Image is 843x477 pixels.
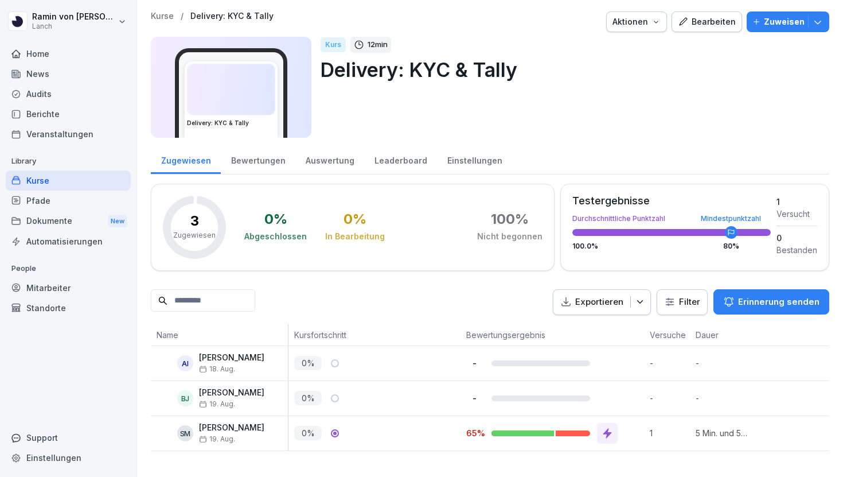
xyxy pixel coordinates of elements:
[190,11,274,21] a: Delivery: KYC & Tally
[294,329,455,341] p: Kursfortschritt
[6,211,131,232] a: DokumenteNew
[151,11,174,21] a: Kurse
[650,357,690,369] p: -
[187,119,275,127] h3: Delivery: KYC & Tally
[6,298,131,318] a: Standorte
[295,145,364,174] a: Auswertung
[6,152,131,170] p: Library
[173,230,216,241] p: Zugewiesen
[199,435,235,443] span: 19. Aug.
[466,393,482,404] p: -
[6,278,131,298] a: Mitarbeiter
[776,208,817,220] div: Versucht
[466,428,482,439] p: 65%
[32,22,116,30] p: Lanch
[723,243,739,250] div: 80 %
[177,425,193,441] div: SM
[437,145,512,174] a: Einstellungen
[199,400,235,408] span: 19. Aug.
[294,426,322,440] p: 0 %
[364,145,437,174] a: Leaderboard
[6,124,131,144] a: Veranstaltungen
[738,296,819,308] p: Erinnerung senden
[696,329,741,341] p: Dauer
[199,423,264,433] p: [PERSON_NAME]
[553,289,651,315] button: Exportieren
[344,212,366,226] div: 0 %
[572,196,771,206] div: Testergebnisse
[713,289,829,315] button: Erinnerung senden
[368,39,388,51] p: 12 min
[477,231,543,242] div: Nicht begonnen
[466,329,638,341] p: Bewertungsergebnis
[650,392,690,404] p: -
[108,215,127,228] div: New
[696,392,747,404] p: -
[466,358,482,369] p: -
[764,15,805,28] p: Zuweisen
[181,11,184,21] p: /
[221,145,295,174] a: Bewertungen
[747,11,829,32] button: Zuweisen
[575,296,623,309] p: Exportieren
[32,12,116,22] p: Ramin von [PERSON_NAME]
[190,214,199,228] p: 3
[650,329,684,341] p: Versuche
[6,104,131,124] a: Berichte
[776,244,817,256] div: Bestanden
[701,215,761,222] div: Mindestpunktzahl
[199,365,235,373] span: 18. Aug.
[151,145,221,174] a: Zugewiesen
[321,37,346,52] div: Kurs
[650,427,690,439] p: 1
[199,353,264,363] p: [PERSON_NAME]
[177,390,193,406] div: BJ
[177,355,193,371] div: AI
[264,212,287,226] div: 0 %
[696,427,747,439] p: 5 Min. und 56 Sek.
[664,296,700,308] div: Filter
[6,44,131,64] a: Home
[612,15,661,28] div: Aktionen
[321,55,820,84] p: Delivery: KYC & Tally
[696,357,747,369] p: -
[776,196,817,208] div: 1
[157,329,282,341] p: Name
[6,231,131,251] a: Automatisierungen
[294,391,322,405] p: 0 %
[6,170,131,191] a: Kurse
[6,84,131,104] a: Audits
[6,428,131,448] div: Support
[606,11,667,32] button: Aktionen
[6,211,131,232] div: Dokumente
[244,231,307,242] div: Abgeschlossen
[6,64,131,84] div: News
[657,290,707,315] button: Filter
[572,215,771,222] div: Durchschnittliche Punktzahl
[672,11,742,32] button: Bearbeiten
[199,388,264,398] p: [PERSON_NAME]
[776,232,817,244] div: 0
[325,231,385,242] div: In Bearbeitung
[6,448,131,468] a: Einstellungen
[6,259,131,278] p: People
[6,191,131,211] a: Pfade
